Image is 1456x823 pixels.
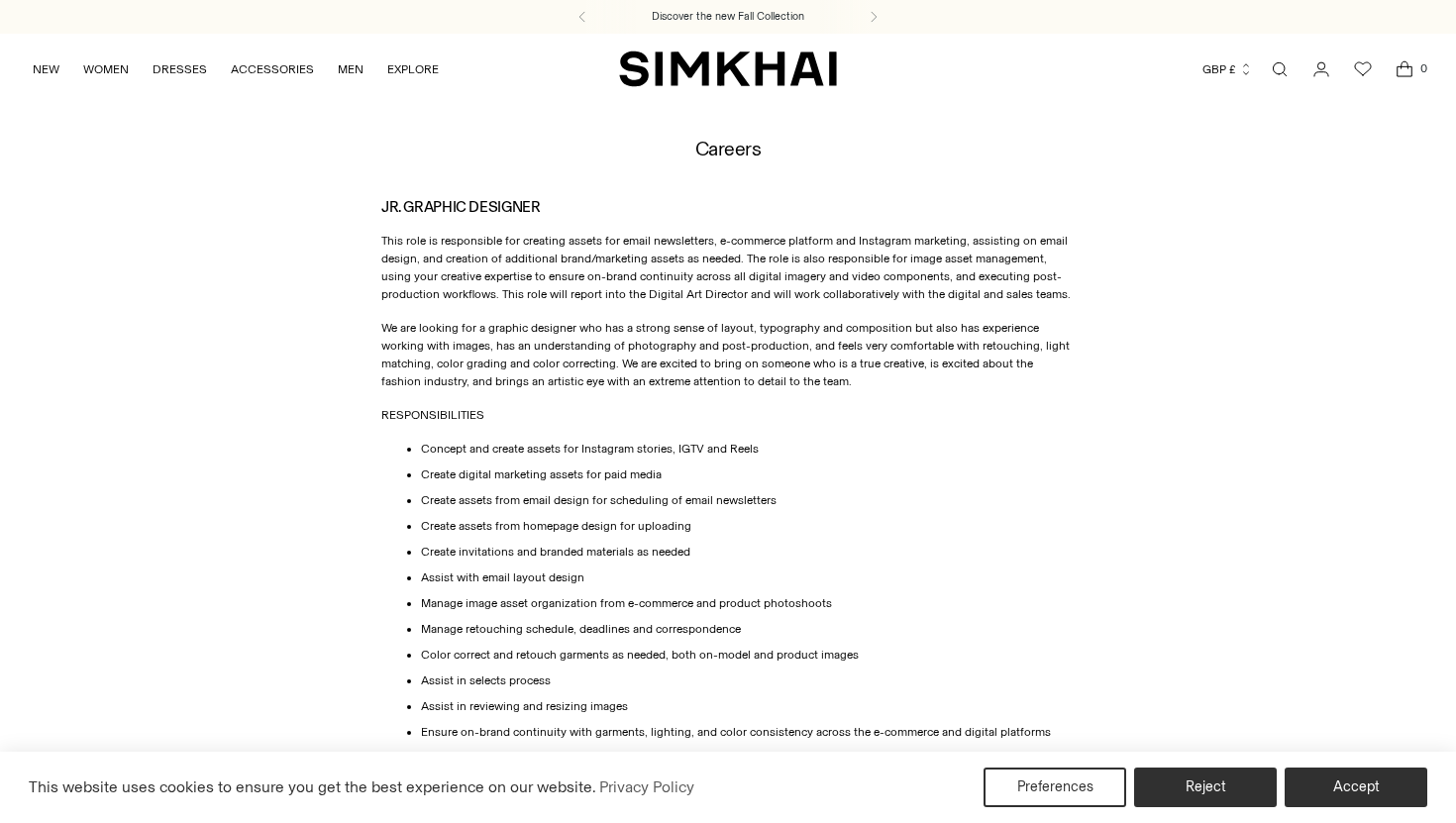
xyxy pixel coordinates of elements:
span: Assist in reviewing and resizing images [421,699,628,713]
span: Create invitations and branded materials as needed [421,545,690,559]
span: Create assets from email design for scheduling of email newsletters [421,493,777,507]
a: Open search modal [1260,50,1300,89]
span: Assist in selects process [421,673,551,687]
span: Create digital marketing assets for paid media [421,467,662,481]
a: EXPLORE [387,48,439,91]
a: ACCESSORIES [231,48,314,91]
span: Ensure on-brand continuity with garments, lighting, and color consistency across the e-commerce a... [421,725,1051,739]
span: 0 [1414,59,1432,77]
span: Manage retouching schedule, deadlines and correspondence [421,622,741,636]
button: Accept [1285,768,1427,807]
h1: Careers [695,138,762,159]
span: This website uses cookies to ensure you get the best experience on our website. [29,777,596,796]
span: This role is responsible for creating assets for email newsletters, e-commerce platform and Insta... [381,234,1071,301]
span: Color correct and retouch garments as needed, both on-model and product images [421,648,859,662]
span: Create assets from homepage design for uploading [421,519,691,533]
a: Wishlist [1343,50,1383,89]
a: Open cart modal [1385,50,1424,89]
span: Support photoshoot production as needed [421,751,648,765]
a: DRESSES [153,48,207,91]
button: Reject [1134,768,1277,807]
h3: JR. GRAPHIC DESIGNER [381,199,1075,216]
a: MEN [338,48,364,91]
button: Preferences [984,768,1126,807]
a: WOMEN [83,48,129,91]
a: Discover the new Fall Collection [652,9,804,25]
span: RESPONSIBILITIES [381,408,484,422]
a: SIMKHAI [619,50,837,88]
a: NEW [33,48,59,91]
span: Assist with email layout design [421,570,584,584]
span: Manage image asset organization from e-commerce and product photoshoots [421,596,832,610]
a: Go to the account page [1301,50,1341,89]
button: GBP £ [1202,48,1253,91]
a: Privacy Policy (opens in a new tab) [596,772,697,802]
span: Concept and create assets for Instagram stories, IGTV and Reels [421,442,759,456]
span: We are looking for a graphic designer who has a strong sense of layout, typography and compositio... [381,321,1070,388]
